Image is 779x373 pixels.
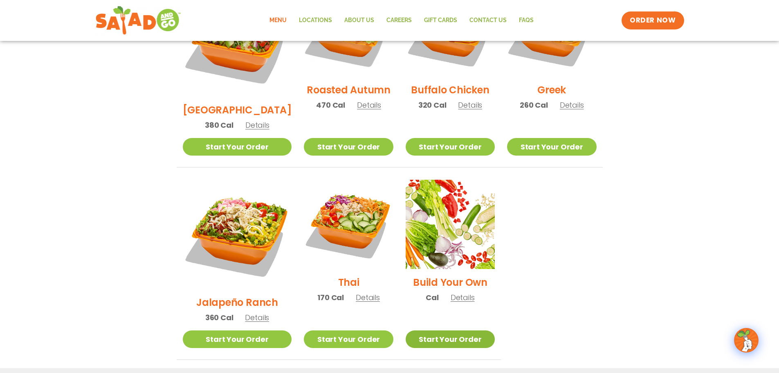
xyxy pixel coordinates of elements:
h2: Buffalo Chicken [411,83,489,97]
span: 260 Cal [520,99,548,111]
span: Details [357,100,381,110]
a: Start Your Order [304,330,393,348]
img: wpChatIcon [735,329,758,352]
span: Details [451,292,475,303]
a: Start Your Order [183,330,292,348]
a: Start Your Order [406,330,495,348]
a: Menu [263,11,293,30]
h2: Jalapeño Ranch [196,295,278,310]
img: Product photo for Build Your Own [406,180,495,269]
img: new-SAG-logo-768×292 [95,4,182,37]
a: Careers [380,11,418,30]
a: Locations [293,11,338,30]
span: Cal [426,292,438,303]
a: Start Your Order [304,138,393,156]
span: Details [356,292,380,303]
h2: [GEOGRAPHIC_DATA] [183,103,292,117]
a: Contact Us [463,11,513,30]
a: About Us [338,11,380,30]
a: Start Your Order [183,138,292,156]
a: GIFT CARDS [418,11,463,30]
span: Details [245,312,269,323]
span: Details [560,100,584,110]
span: 470 Cal [316,99,345,111]
h2: Thai [338,275,359,289]
a: Start Your Order [507,138,596,156]
a: Start Your Order [406,138,495,156]
span: 380 Cal [205,120,233,131]
span: Details [458,100,482,110]
h2: Build Your Own [413,275,487,289]
h2: Greek [537,83,566,97]
span: 170 Cal [317,292,344,303]
span: ORDER NOW [630,16,676,25]
nav: Menu [263,11,540,30]
h2: Roasted Autumn [307,83,391,97]
span: Details [245,120,269,130]
img: Product photo for Thai Salad [304,180,393,269]
a: ORDER NOW [622,11,684,29]
span: 320 Cal [418,99,447,111]
a: FAQs [513,11,540,30]
img: Product photo for Jalapeño Ranch Salad [183,180,292,289]
span: 360 Cal [205,312,233,323]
